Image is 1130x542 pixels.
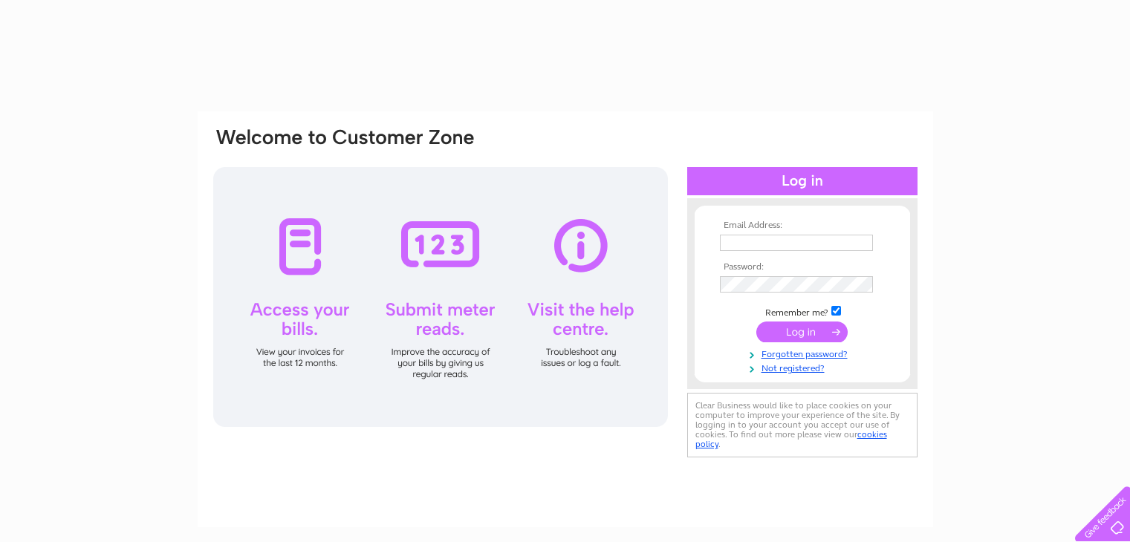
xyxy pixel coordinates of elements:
a: Forgotten password? [720,346,889,360]
input: Submit [756,321,848,342]
a: cookies policy [695,429,887,449]
th: Password: [716,262,889,272]
td: Remember me? [716,304,889,319]
th: Email Address: [716,221,889,231]
a: Not registered? [720,360,889,374]
div: Clear Business would like to place cookies on your computer to improve your experience of the sit... [687,393,918,457]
